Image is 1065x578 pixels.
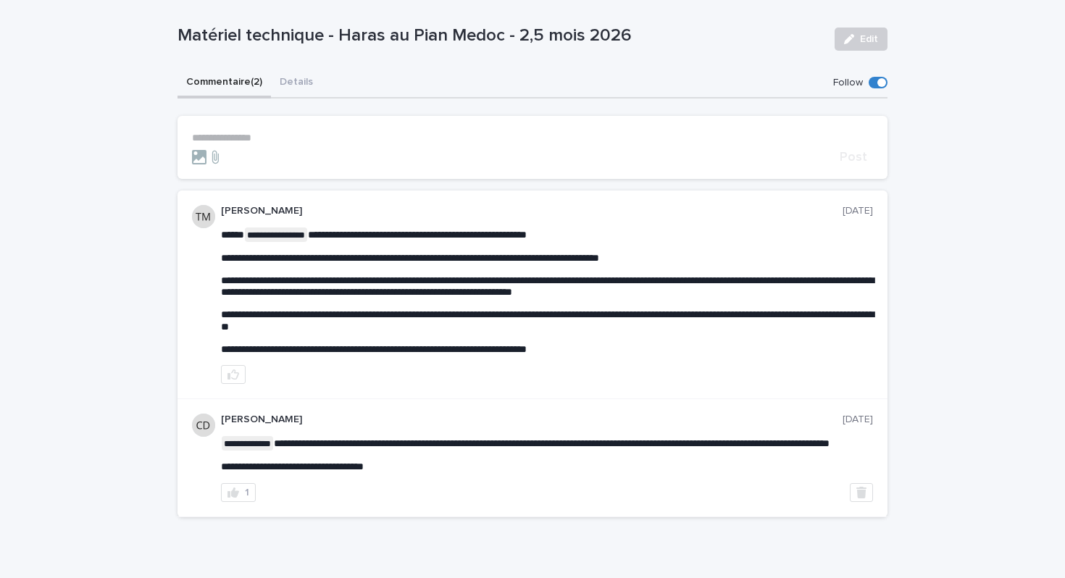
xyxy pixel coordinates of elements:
[177,25,823,46] p: Matériel technique - Haras au Pian Medoc - 2,5 mois 2026
[221,365,246,384] button: like this post
[271,68,322,99] button: Details
[843,414,873,426] p: [DATE]
[850,483,873,502] button: Delete post
[221,483,256,502] button: 1
[835,28,887,51] button: Edit
[840,151,867,164] span: Post
[860,34,878,44] span: Edit
[221,205,843,217] p: [PERSON_NAME]
[245,487,249,498] div: 1
[834,151,873,164] button: Post
[843,205,873,217] p: [DATE]
[177,68,271,99] button: Commentaire (2)
[833,77,863,89] p: Follow
[221,414,843,426] p: [PERSON_NAME]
